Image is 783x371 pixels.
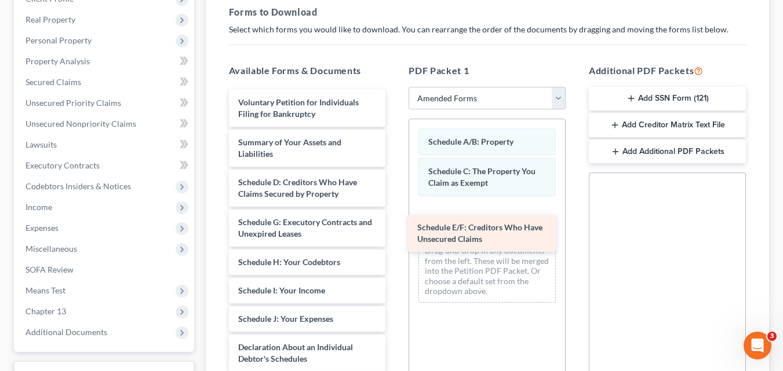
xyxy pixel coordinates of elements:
[238,217,372,238] span: Schedule G: Executory Contracts and Unexpired Leases
[26,265,74,274] span: SOFA Review
[238,97,359,119] span: Voluntary Petition for Individuals Filing for Bankruptcy
[26,139,57,149] span: Lawsuits
[229,24,746,35] p: Select which forms you would like to download. You can rearrange the order of the documents by dr...
[229,64,386,78] h5: Available Forms & Documents
[16,259,194,280] a: SOFA Review
[417,222,542,244] span: Schedule E/F: Creditors Who Have Unsecured Claims
[26,327,107,337] span: Additional Documents
[16,51,194,72] a: Property Analysis
[418,239,556,303] div: Drag-and-drop in any documents from the left. These will be merged into the Petition PDF Packet. ...
[744,332,771,359] iframe: Intercom live chat
[238,342,353,363] span: Declaration About an Individual Debtor's Schedules
[589,64,746,78] h5: Additional PDF Packets
[428,137,513,146] span: Schedule A/B: Property
[16,93,194,113] a: Unsecured Priority Claims
[16,113,194,134] a: Unsecured Nonpriority Claims
[26,35,92,45] span: Personal Property
[238,314,333,324] span: Schedule J: Your Expenses
[238,137,341,159] span: Summary of Your Assets and Liabilities
[589,113,746,137] button: Add Creditor Matrix Text File
[16,72,194,93] a: Secured Claims
[26,181,131,191] span: Codebtors Insiders & Notices
[26,77,81,87] span: Secured Claims
[26,98,121,108] span: Unsecured Priority Claims
[26,244,77,254] span: Miscellaneous
[229,5,746,19] h5: Forms to Download
[26,14,75,24] span: Real Property
[26,285,65,295] span: Means Test
[409,64,566,78] h5: PDF Packet 1
[589,139,746,164] button: Add Additional PDF Packets
[238,285,325,295] span: Schedule I: Your Income
[26,56,90,66] span: Property Analysis
[428,166,536,188] span: Schedule C: The Property You Claim as Exempt
[26,223,59,233] span: Expenses
[238,257,340,267] span: Schedule H: Your Codebtors
[238,177,357,199] span: Schedule D: Creditors Who Have Claims Secured by Property
[26,202,52,212] span: Income
[767,332,777,341] span: 3
[26,306,66,316] span: Chapter 13
[26,119,136,128] span: Unsecured Nonpriority Claims
[26,160,100,170] span: Executory Contracts
[16,155,194,176] a: Executory Contracts
[16,134,194,155] a: Lawsuits
[589,87,746,111] button: Add SSN Form (121)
